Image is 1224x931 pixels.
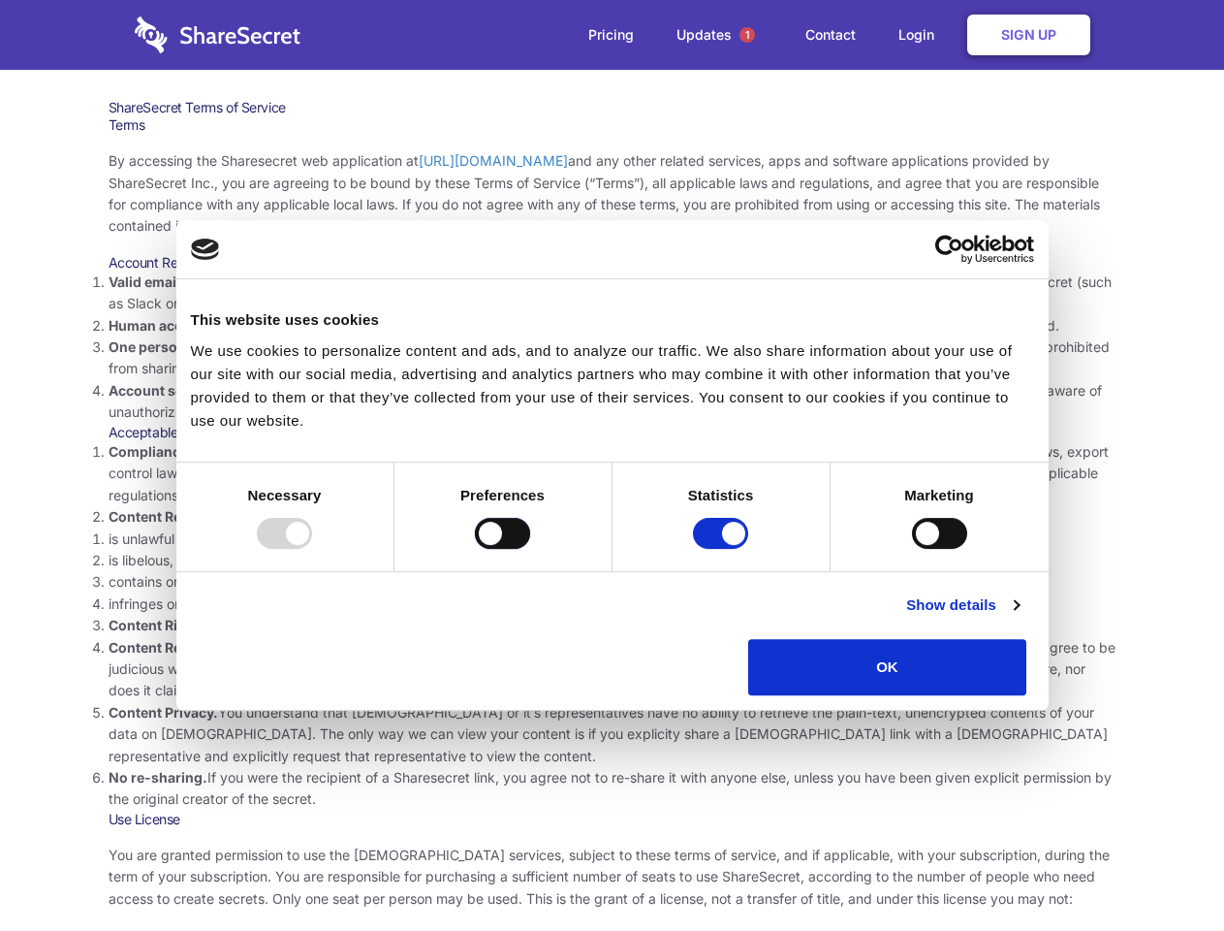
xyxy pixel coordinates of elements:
li: You are solely responsible for the content you share on Sharesecret, and with the people you shar... [109,637,1116,702]
p: By accessing the Sharesecret web application at and any other related services, apps and software... [109,150,1116,238]
strong: Content Responsibility. [109,639,264,656]
strong: Preferences [460,487,545,503]
li: is libelous, defamatory, or fraudulent [109,550,1116,571]
img: logo-wordmark-white-trans-d4663122ce5f474addd5e946df7df03e33cb6a1c49d2221995e7729f52c070b2.svg [135,16,300,53]
p: You are granted permission to use the [DEMOGRAPHIC_DATA] services, subject to these terms of serv... [109,845,1116,910]
strong: Content Rights. [109,617,212,633]
a: Login [879,5,963,65]
a: Sign Up [967,15,1090,55]
strong: Content Restrictions. [109,508,250,525]
span: 1 [739,27,755,43]
h3: Account Requirements [109,254,1116,272]
strong: Statistics [688,487,754,503]
li: You are not allowed to share account credentials. Each account is dedicated to the individual who... [109,337,1116,380]
li: You agree that you will use Sharesecret only to secure and share content that you have the right ... [109,615,1116,636]
li: Only human beings may create accounts. “Bot” accounts — those created by software, in an automate... [109,315,1116,337]
strong: Compliance with local laws and regulations. [109,443,401,460]
li: You understand that [DEMOGRAPHIC_DATA] or it’s representatives have no ability to retrieve the pl... [109,702,1116,767]
h3: Use License [109,811,1116,828]
a: Show details [906,594,1019,617]
a: Contact [786,5,875,65]
li: infringes on any proprietary right of any party, including patent, trademark, trade secret, copyr... [109,594,1116,615]
button: OK [748,639,1026,695]
strong: One person per account. [109,338,273,355]
strong: Valid email. [109,273,185,290]
strong: Content Privacy. [109,704,218,721]
iframe: Drift Widget Chat Controller [1127,834,1201,908]
h1: ShareSecret Terms of Service [109,99,1116,116]
li: You are responsible for your own account security, including the security of your Sharesecret acc... [109,380,1116,424]
strong: Human accounts. [109,317,226,334]
li: You must provide a valid email address, either directly, or through approved third-party integrat... [109,272,1116,315]
a: Usercentrics Cookiebot - opens in a new window [864,235,1034,264]
li: If you were the recipient of a Sharesecret link, you agree not to re-share it with anyone else, u... [109,767,1116,811]
a: [URL][DOMAIN_NAME] [419,152,568,169]
h3: Terms [109,116,1116,134]
li: contains or installs any active malware or exploits, or uses our platform for exploit delivery (s... [109,571,1116,593]
div: This website uses cookies [191,308,1034,332]
li: You agree NOT to use Sharesecret to upload or share content that: [109,506,1116,615]
a: Pricing [569,5,653,65]
strong: Necessary [248,487,322,503]
div: We use cookies to personalize content and ads, and to analyze our traffic. We also share informat... [191,339,1034,433]
strong: No re-sharing. [109,769,207,786]
h3: Acceptable Use [109,424,1116,441]
li: is unlawful or promotes unlawful activities [109,529,1116,550]
strong: Account security. [109,382,226,399]
li: Your use of the Sharesecret must not violate any applicable laws, including copyright or trademar... [109,441,1116,506]
strong: Marketing [904,487,974,503]
img: logo [191,239,220,260]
